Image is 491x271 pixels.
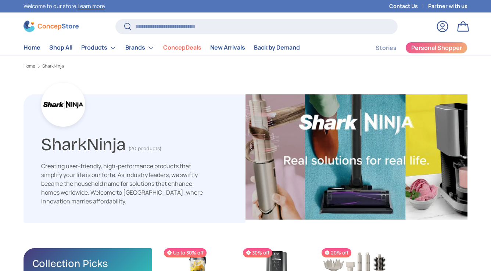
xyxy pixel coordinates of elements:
[389,2,428,10] a: Contact Us
[121,40,159,55] summary: Brands
[358,40,467,55] nav: Secondary
[254,40,300,55] a: Back by Demand
[163,40,201,55] a: ConcepDeals
[42,64,64,68] a: SharkNinja
[77,40,121,55] summary: Products
[24,40,40,55] a: Home
[246,94,467,220] img: SharkNinja
[376,41,397,55] a: Stories
[41,162,204,206] div: Creating user-friendly, high-performance products that simplify your life is our forte. As indust...
[81,40,117,55] a: Products
[243,248,272,257] span: 30% off
[78,3,105,10] a: Learn more
[24,63,467,69] nav: Breadcrumbs
[24,40,300,55] nav: Primary
[24,2,105,10] p: Welcome to our store.
[24,21,79,32] img: ConcepStore
[24,64,35,68] a: Home
[164,248,207,257] span: Up to 30% off
[129,145,161,152] span: (20 products)
[210,40,245,55] a: New Arrivals
[428,2,467,10] a: Partner with us
[405,42,467,54] a: Personal Shopper
[125,40,154,55] a: Brands
[411,45,462,51] span: Personal Shopper
[41,131,126,155] h1: SharkNinja
[322,248,351,257] span: 20% off
[32,257,143,270] h2: Collection Picks
[49,40,72,55] a: Shop All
